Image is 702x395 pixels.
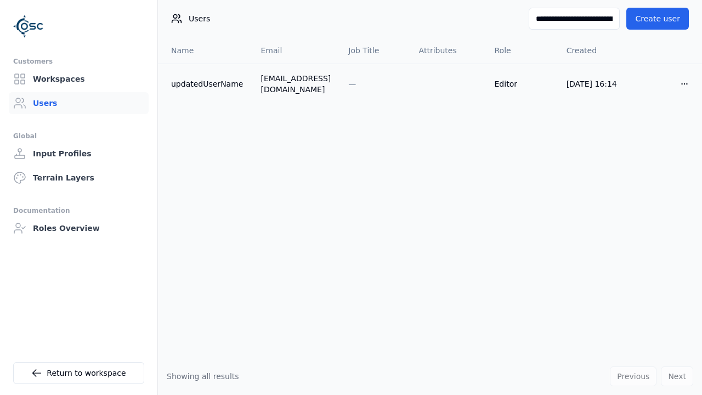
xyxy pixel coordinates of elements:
a: Workspaces [9,68,149,90]
span: Users [189,13,210,24]
div: [DATE] 16:14 [567,78,623,89]
div: Global [13,129,144,143]
a: updatedUserName [171,78,243,89]
a: Users [9,92,149,114]
div: Documentation [13,204,144,217]
th: Attributes [410,37,486,64]
th: Job Title [339,37,410,64]
th: Name [158,37,252,64]
th: Email [252,37,339,64]
th: Role [486,37,558,64]
div: Customers [13,55,144,68]
div: Editor [495,78,549,89]
a: Terrain Layers [9,167,149,189]
a: Roles Overview [9,217,149,239]
span: — [348,80,356,88]
a: Return to workspace [13,362,144,384]
button: Create user [626,8,689,30]
img: Logo [13,11,44,42]
th: Created [558,37,632,64]
a: Input Profiles [9,143,149,165]
span: Showing all results [167,372,239,381]
div: [EMAIL_ADDRESS][DOMAIN_NAME] [261,73,331,95]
